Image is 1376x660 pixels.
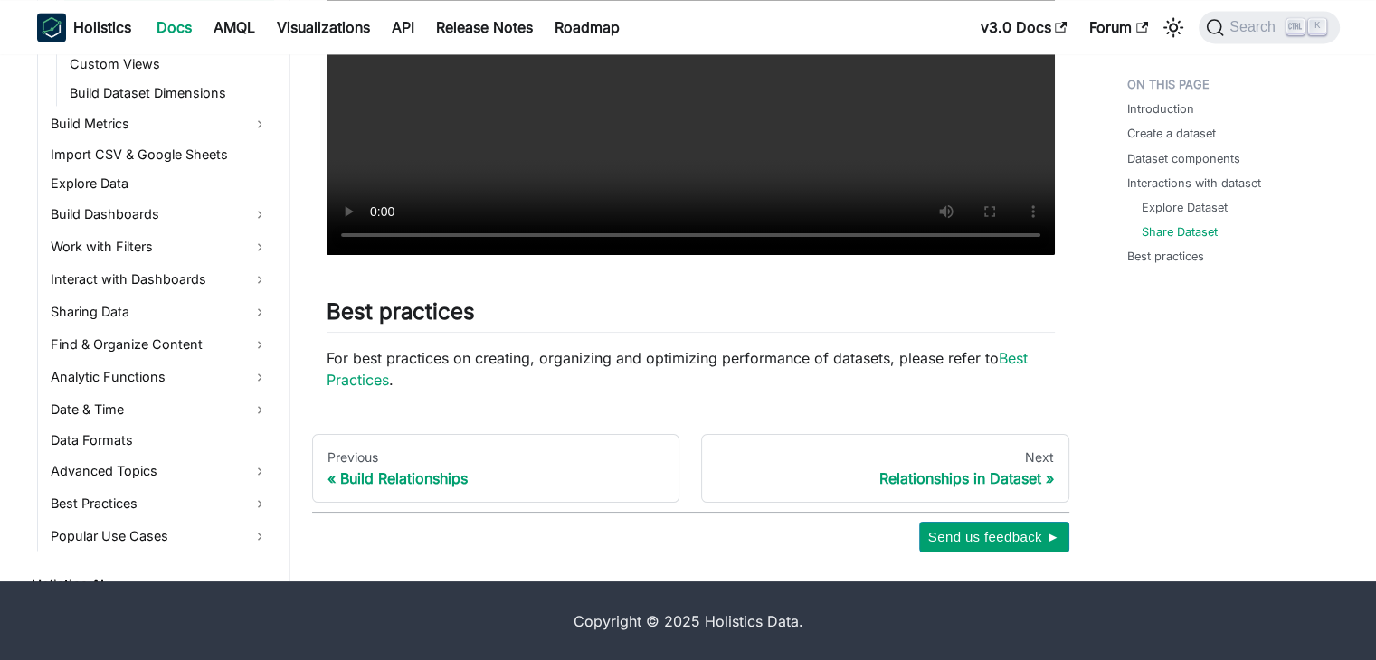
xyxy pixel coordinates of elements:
a: AMQL [203,13,266,42]
a: Forum [1078,13,1159,42]
a: Visualizations [266,13,381,42]
span: Search [1224,19,1286,35]
a: Analytic Functions [45,363,274,391]
a: HolisticsHolistics [37,13,131,42]
a: Popular Use Cases [45,522,274,551]
a: Share Dataset [1142,223,1218,240]
span: Send us feedback ► [928,525,1060,549]
p: For best practices on creating, organizing and optimizing performance of datasets, please refer to . [327,347,1055,391]
div: Relationships in Dataset [716,469,1054,487]
a: Create a dataset [1127,125,1216,142]
img: Holistics [37,13,66,42]
a: Build Dashboards [45,200,274,229]
a: Data Formats [45,428,274,453]
a: API [381,13,425,42]
div: Copyright © 2025 Holistics Data. [113,610,1264,632]
a: Best practices [1127,248,1204,265]
a: Custom Views [64,52,274,77]
a: Find & Organize Content [45,330,274,359]
button: Send us feedback ► [919,522,1069,552]
a: Sharing Data [45,297,274,326]
a: Build Dataset Dimensions [64,80,274,106]
a: Roadmap [544,13,631,42]
h2: Best practices [327,298,1055,333]
div: Next [716,449,1054,466]
a: Best Practices [45,489,274,518]
kbd: K [1308,18,1326,34]
button: Switch between dark and light mode (currently light mode) [1159,13,1188,42]
div: Build Relationships [327,469,665,487]
a: NextRelationships in Dataset [701,434,1069,503]
button: Search (Ctrl+K) [1199,11,1339,43]
a: Work with Filters [45,232,274,261]
nav: Docs pages [312,434,1069,503]
a: Docs [146,13,203,42]
a: Holistics AI [26,572,274,598]
a: PreviousBuild Relationships [312,434,680,503]
div: Previous [327,449,665,466]
a: Interact with Dashboards [45,265,274,294]
b: Holistics [73,16,131,38]
a: Introduction [1127,100,1194,118]
a: Dataset components [1127,150,1240,167]
a: Interactions with dataset [1127,174,1261,192]
a: Advanced Topics [45,457,274,486]
a: v3.0 Docs [970,13,1078,42]
a: Explore Dataset [1142,199,1228,216]
a: Explore Data [45,171,274,196]
a: Build Metrics [45,109,274,138]
a: Release Notes [425,13,544,42]
a: Import CSV & Google Sheets [45,142,274,167]
a: Date & Time [45,395,274,424]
